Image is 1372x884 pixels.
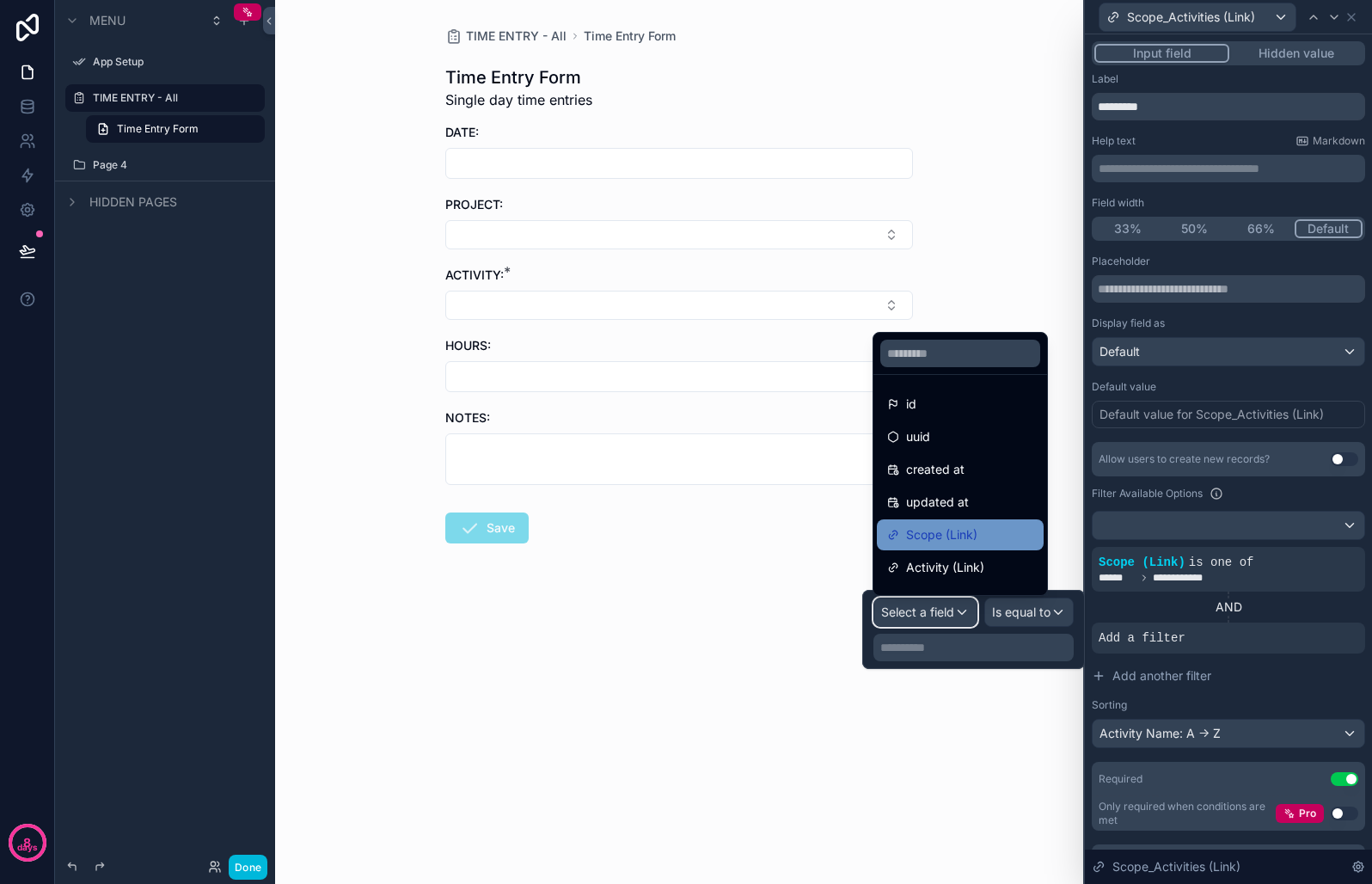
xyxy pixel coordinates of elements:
[584,28,676,45] a: Time Entry Form
[117,122,199,136] span: Time Entry Form
[1295,134,1365,148] a: Markdown
[1229,44,1363,63] button: Hidden value
[1112,858,1240,875] span: Scope_Activities (Link)
[1092,196,1144,210] label: Field width
[1099,3,1296,32] button: Scope_Activities (Link)
[906,459,965,480] span: created at
[1313,134,1365,148] span: Markdown
[1127,9,1255,26] span: Scope_Activities (Link)
[1094,219,1161,238] button: 33%
[93,91,254,105] label: TIME ENTRY - All
[1099,556,1185,569] span: Scope (Link)
[229,855,267,880] button: Done
[906,557,984,578] span: Activity (Link)
[1099,452,1270,466] div: Allow users to create new records?
[89,12,126,29] span: Menu
[445,197,503,212] span: PROJECT:
[17,841,38,855] p: days
[1092,72,1118,86] label: Label
[1099,343,1140,360] span: Default
[23,834,31,851] p: 8
[445,267,504,282] span: ACTIVITY:
[1093,720,1364,747] div: Activity Name: A -> Z
[1161,219,1228,238] button: 50%
[445,338,491,353] span: HOURS:
[445,220,913,249] button: Select Button
[1092,698,1127,712] label: Sorting
[1099,772,1142,786] div: Required
[1092,255,1150,268] label: Placeholder
[1099,848,1255,875] span: Only show when conditions are met
[1092,660,1365,691] button: Add another filter
[906,394,916,414] span: id
[1092,380,1156,394] label: Default value
[445,28,567,45] a: TIME ENTRY - All
[1092,487,1203,500] label: Filter Available Options
[445,291,913,320] button: Select Button
[445,125,479,139] span: DATE:
[89,193,177,211] span: Hidden pages
[1092,155,1365,182] div: scrollable content
[445,65,592,89] h1: Time Entry Form
[906,590,941,611] span: Select
[1299,807,1316,820] span: Pro
[1092,337,1365,366] button: Default
[1092,599,1365,616] div: AND
[1092,316,1165,330] label: Display field as
[1092,719,1365,748] button: Activity Name: A -> Z
[445,89,592,110] span: Single day time entries
[445,410,490,425] span: NOTES:
[906,427,930,447] span: uuid
[93,55,254,69] label: App Setup
[1112,667,1211,684] span: Add another filter
[1099,629,1185,647] span: Add a filter
[1099,406,1324,423] div: Default value for Scope_Activities (Link)
[906,492,969,513] span: updated at
[1092,134,1136,148] label: Help text
[1099,800,1276,827] div: Only required when conditions are met
[1228,219,1295,238] button: 66%
[466,28,567,45] span: TIME ENTRY - All
[86,115,265,143] a: Time Entry Form
[1094,44,1229,63] button: Input field
[93,158,254,172] label: Page 4
[1189,556,1254,569] span: is one of
[906,525,977,545] span: Scope (Link)
[1295,219,1363,238] button: Default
